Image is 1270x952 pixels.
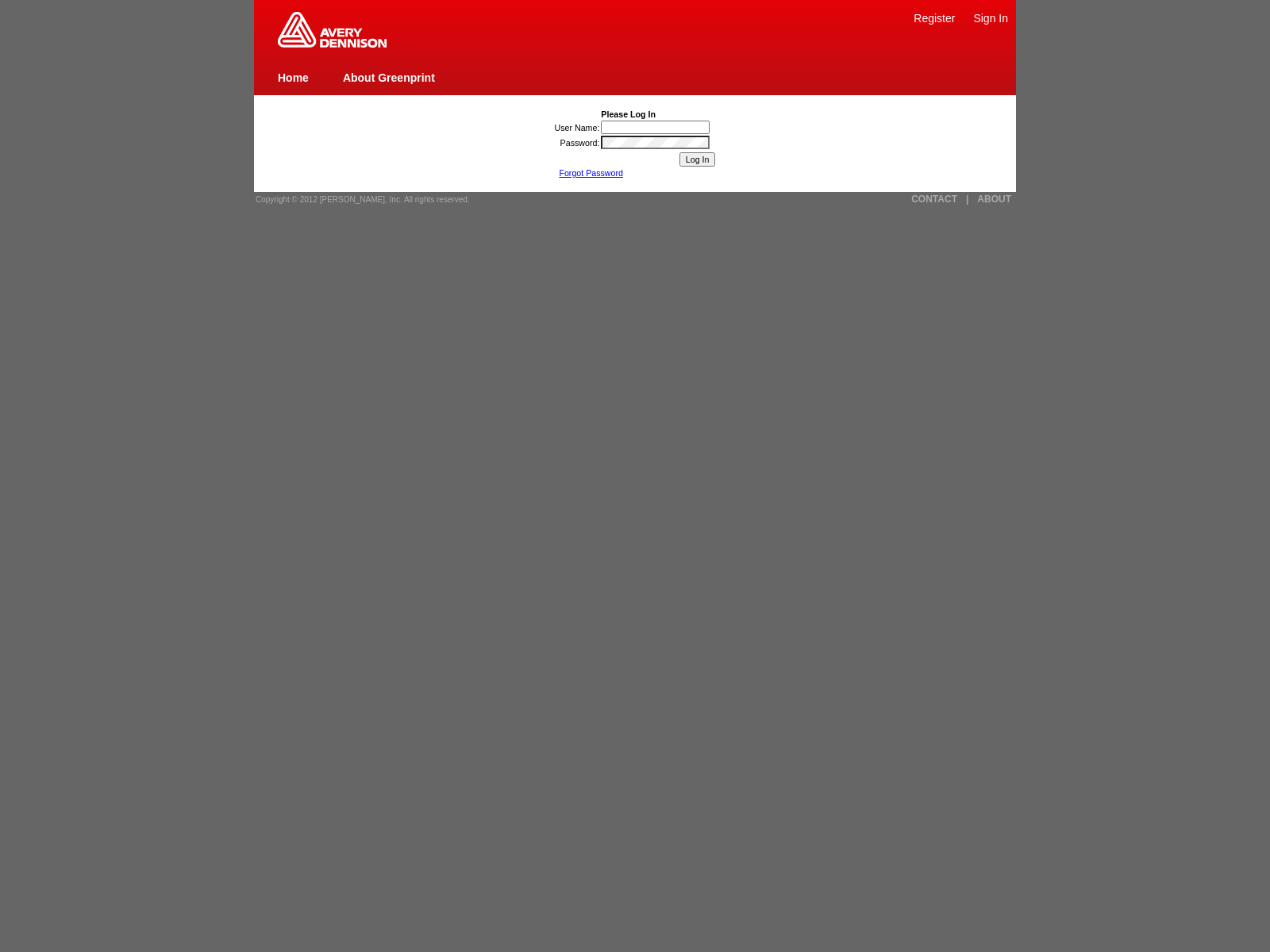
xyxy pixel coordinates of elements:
span: Copyright © 2012 [PERSON_NAME], Inc. All rights reserved. [256,195,470,204]
img: Home [278,12,387,48]
a: Greenprint [278,40,387,49]
a: Register [914,12,955,25]
a: CONTACT [911,194,957,205]
b: Please Log In [601,109,656,119]
a: Forgot Password [559,168,623,178]
a: About Greenprint [343,71,435,84]
a: ABOUT [977,194,1011,205]
input: Log In [679,152,716,167]
a: Home [278,71,309,84]
a: Sign In [973,12,1008,25]
label: Password: [560,138,600,148]
a: | [966,194,968,205]
label: User Name: [555,123,600,132]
